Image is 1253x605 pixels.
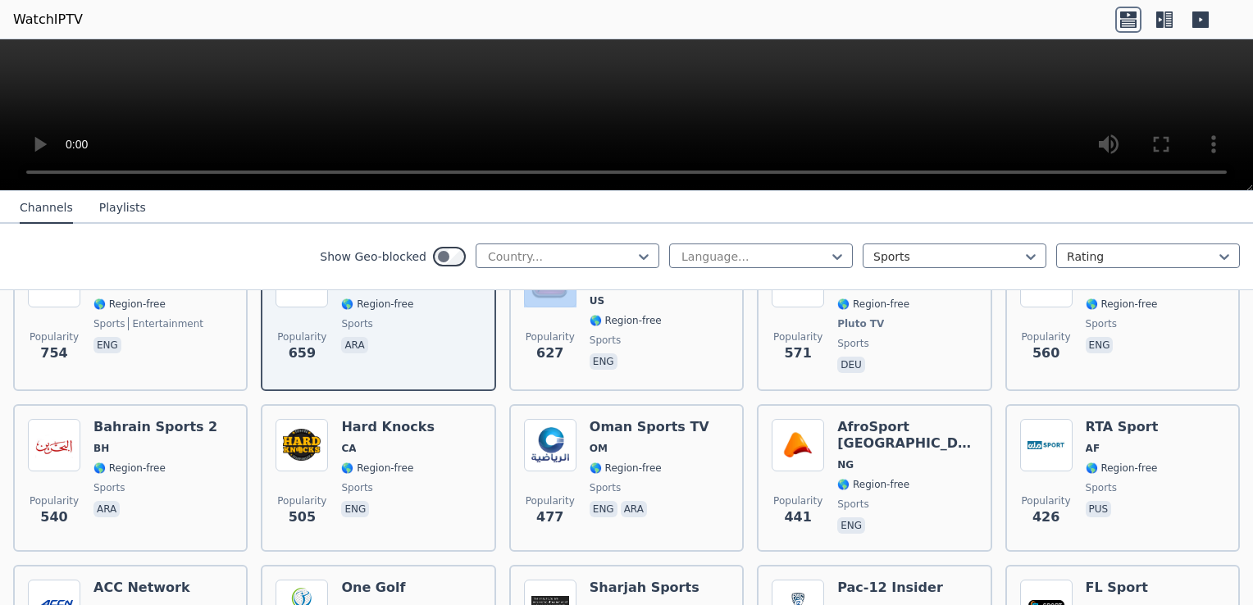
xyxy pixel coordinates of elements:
[93,462,166,475] span: 🌎 Region-free
[93,481,125,494] span: sports
[1086,317,1117,330] span: sports
[772,419,824,471] img: AfroSport Nigeria
[1086,337,1114,353] p: eng
[276,419,328,471] img: Hard Knocks
[1032,507,1059,527] span: 426
[93,442,109,455] span: BH
[93,317,125,330] span: sports
[837,458,854,471] span: NG
[289,507,316,527] span: 505
[93,419,217,435] h6: Bahrain Sports 2
[30,330,79,343] span: Popularity
[536,343,563,363] span: 627
[40,507,67,527] span: 540
[590,294,604,307] span: US
[524,419,576,471] img: Oman Sports TV
[341,580,413,596] h6: One Golf
[277,330,326,343] span: Popularity
[837,498,868,511] span: sports
[1022,494,1071,507] span: Popularity
[128,317,203,330] span: entertainment
[93,337,121,353] p: eng
[341,462,413,475] span: 🌎 Region-free
[99,193,146,224] button: Playlists
[93,501,120,517] p: ara
[1032,343,1059,363] span: 560
[590,334,621,347] span: sports
[289,343,316,363] span: 659
[837,580,943,596] h6: Pac-12 Insider
[1022,330,1071,343] span: Popularity
[784,507,811,527] span: 441
[341,298,413,311] span: 🌎 Region-free
[773,330,822,343] span: Popularity
[590,314,662,327] span: 🌎 Region-free
[590,442,608,455] span: OM
[837,478,909,491] span: 🌎 Region-free
[1086,442,1100,455] span: AF
[590,353,617,370] p: eng
[30,494,79,507] span: Popularity
[1086,580,1158,596] h6: FL Sport
[590,501,617,517] p: eng
[341,442,356,455] span: CA
[837,317,884,330] span: Pluto TV
[536,507,563,527] span: 477
[526,494,575,507] span: Popularity
[837,419,977,452] h6: AfroSport [GEOGRAPHIC_DATA]
[28,419,80,471] img: Bahrain Sports 2
[837,298,909,311] span: 🌎 Region-free
[590,419,709,435] h6: Oman Sports TV
[341,337,367,353] p: ara
[20,193,73,224] button: Channels
[837,337,868,350] span: sports
[1020,419,1073,471] img: RTA Sport
[837,357,865,373] p: deu
[341,419,435,435] h6: Hard Knocks
[1086,501,1112,517] p: pus
[13,10,83,30] a: WatchIPTV
[784,343,811,363] span: 571
[93,580,190,596] h6: ACC Network
[1086,462,1158,475] span: 🌎 Region-free
[773,494,822,507] span: Popularity
[277,494,326,507] span: Popularity
[320,248,426,265] label: Show Geo-blocked
[590,580,699,596] h6: Sharjah Sports
[341,317,372,330] span: sports
[1086,419,1159,435] h6: RTA Sport
[837,517,865,534] p: eng
[590,481,621,494] span: sports
[40,343,67,363] span: 754
[341,501,369,517] p: eng
[590,462,662,475] span: 🌎 Region-free
[526,330,575,343] span: Popularity
[93,298,166,311] span: 🌎 Region-free
[1086,298,1158,311] span: 🌎 Region-free
[621,501,647,517] p: ara
[341,481,372,494] span: sports
[1086,481,1117,494] span: sports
